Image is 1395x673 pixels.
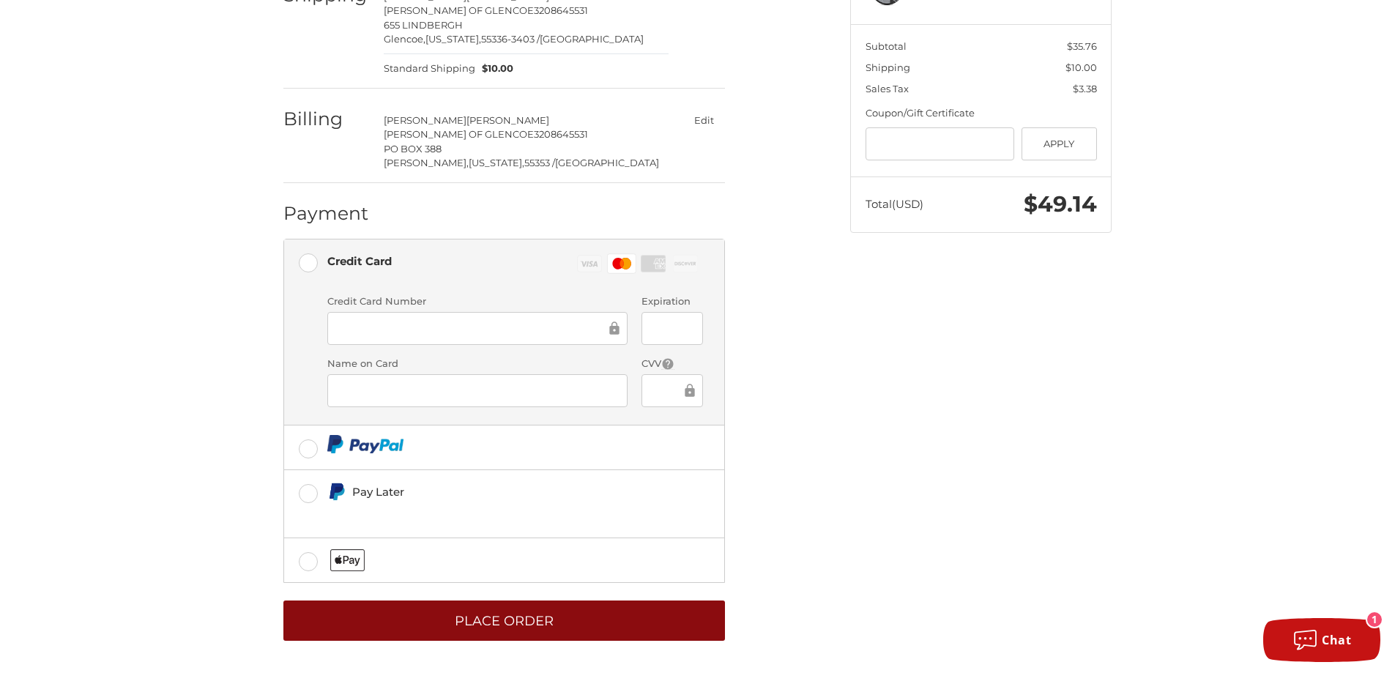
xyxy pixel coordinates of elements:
[555,157,659,168] span: [GEOGRAPHIC_DATA]
[1073,83,1097,94] span: $3.38
[283,202,369,225] h2: Payment
[534,4,588,16] span: 3208645531
[866,83,909,94] span: Sales Tax
[425,33,481,45] span: [US_STATE],
[384,143,442,155] span: PO BOX 388
[866,106,1097,121] div: Coupon/Gift Certificate
[327,294,628,309] label: Credit Card Number
[534,128,588,140] span: 3208645531
[384,62,475,76] span: Standard Shipping
[384,33,425,45] span: Glencoe,
[327,507,625,520] iframe: PayPal Message 1
[1263,618,1380,662] button: Chat
[475,62,514,76] span: $10.00
[338,320,606,337] iframe: Secure Credit Card Frame - Credit Card Number
[327,435,404,453] img: PayPal icon
[1367,612,1382,627] div: 1
[866,127,1015,160] input: Gift Certificate or Coupon Code
[481,33,540,45] span: 55336-3403 /
[330,549,365,571] img: Applepay icon
[384,114,466,126] span: [PERSON_NAME]
[524,157,555,168] span: 55353 /
[652,320,692,337] iframe: Secure Credit Card Frame - Expiration Date
[652,382,681,399] iframe: Secure Credit Card Frame - CVV
[384,4,534,16] span: [PERSON_NAME] OF GLENCOE
[540,33,644,45] span: [GEOGRAPHIC_DATA]
[327,483,346,501] img: Pay Later icon
[1322,632,1351,648] span: Chat
[283,108,369,130] h2: Billing
[866,62,910,73] span: Shipping
[1024,190,1097,217] span: $49.14
[466,114,549,126] span: [PERSON_NAME]
[1022,127,1097,160] button: Apply
[866,40,907,52] span: Subtotal
[469,157,524,168] span: [US_STATE],
[384,19,463,31] span: 655 LINDBERGH
[1067,40,1097,52] span: $35.76
[384,157,469,168] span: [PERSON_NAME],
[641,294,702,309] label: Expiration
[327,357,628,371] label: Name on Card
[682,110,725,131] button: Edit
[352,480,624,504] div: Pay Later
[641,357,702,371] label: CVV
[327,249,392,273] div: Credit Card
[866,197,923,211] span: Total (USD)
[1065,62,1097,73] span: $10.00
[338,382,617,399] iframe: Secure Credit Card Frame - Cardholder Name
[384,128,534,140] span: [PERSON_NAME] OF GLENCOE
[283,601,725,641] button: Place Order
